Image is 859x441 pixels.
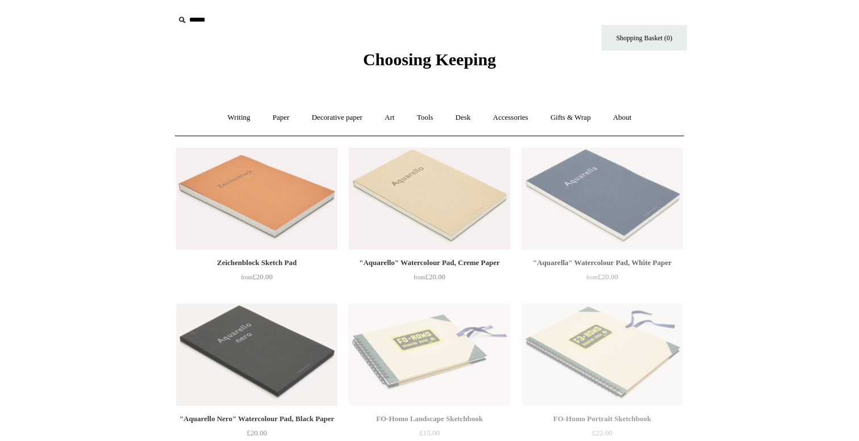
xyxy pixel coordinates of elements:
[602,25,687,51] a: Shopping Basket (0)
[176,256,337,303] a: Zeichenblock Sketch Pad from£20.00
[522,148,683,250] img: "Aquarella" Watercolour Pad, White Paper
[302,103,373,133] a: Decorative paper
[586,272,618,281] span: £20.00
[374,103,405,133] a: Art
[176,148,337,250] img: Zeichenblock Sketch Pad
[349,304,510,406] a: FO-Homo Landscape Sketchbook FO-Homo Landscape Sketchbook
[179,256,335,270] div: Zeichenblock Sketch Pad
[262,103,300,133] a: Paper
[483,103,539,133] a: Accessories
[363,59,496,67] a: Choosing Keeping
[349,148,510,250] a: "Aquarello" Watercolour Pad, Creme Paper "Aquarello" Watercolour Pad, Creme Paper
[179,412,335,426] div: "Aquarello Nero" Watercolour Pad, Black Paper
[407,103,444,133] a: Tools
[522,148,683,250] a: "Aquarella" Watercolour Pad, White Paper "Aquarella" Watercolour Pad, White Paper
[524,256,680,270] div: "Aquarella" Watercolour Pad, White Paper
[522,256,683,303] a: "Aquarella" Watercolour Pad, White Paper from£20.00
[218,103,261,133] a: Writing
[176,148,337,250] a: Zeichenblock Sketch Pad Zeichenblock Sketch Pad
[419,429,440,437] span: £15.00
[363,50,496,69] span: Choosing Keeping
[603,103,642,133] a: About
[352,256,507,270] div: "Aquarello" Watercolour Pad, Creme Paper
[176,304,337,406] a: "Aquarello Nero" Watercolour Pad, Black Paper "Aquarello Nero" Watercolour Pad, Black Paper
[349,256,510,303] a: "Aquarello" Watercolour Pad, Creme Paper from£20.00
[352,412,507,426] div: FO-Homo Landscape Sketchbook
[349,148,510,250] img: "Aquarello" Watercolour Pad, Creme Paper
[241,272,273,281] span: £20.00
[522,304,683,406] img: FO-Homo Portrait Sketchbook
[522,304,683,406] a: FO-Homo Portrait Sketchbook FO-Homo Portrait Sketchbook
[176,304,337,406] img: "Aquarello Nero" Watercolour Pad, Black Paper
[241,274,252,280] span: from
[414,274,425,280] span: from
[540,103,601,133] a: Gifts & Wrap
[247,429,267,437] span: £20.00
[524,412,680,426] div: FO-Homo Portrait Sketchbook
[592,429,612,437] span: £22.00
[414,272,445,281] span: £20.00
[349,304,510,406] img: FO-Homo Landscape Sketchbook
[445,103,481,133] a: Desk
[586,274,598,280] span: from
